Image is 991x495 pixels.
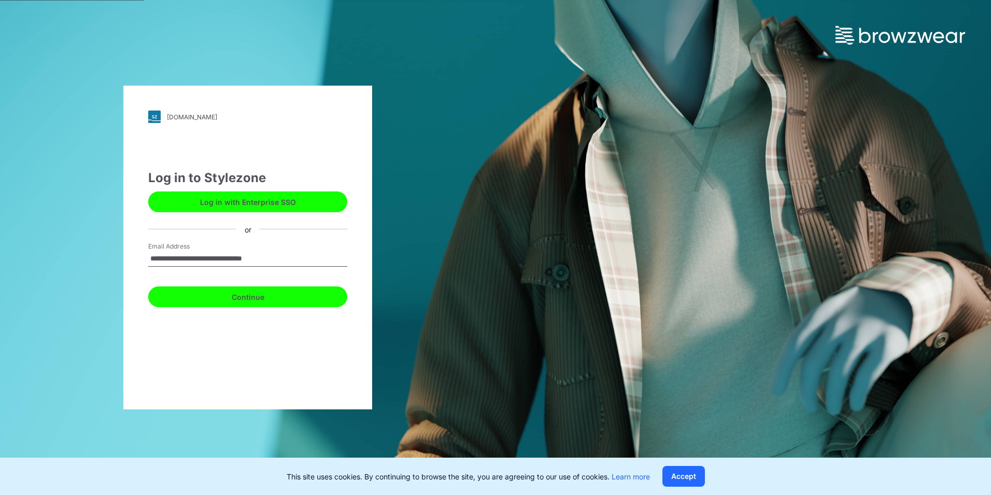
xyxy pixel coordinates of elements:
[148,242,221,251] label: Email Address
[287,471,650,482] p: This site uses cookies. By continuing to browse the site, you are agreeing to our use of cookies.
[836,26,965,45] img: browzwear-logo.73288ffb.svg
[148,169,347,187] div: Log in to Stylezone
[148,286,347,307] button: Continue
[167,113,217,121] div: [DOMAIN_NAME]
[236,224,260,235] div: or
[662,466,705,487] button: Accept
[148,111,161,123] img: svg+xml;base64,PHN2ZyB3aWR0aD0iMjgiIGhlaWdodD0iMjgiIHZpZXdCb3g9IjAgMCAyOCAyOCIgZmlsbD0ibm9uZSIgeG...
[612,472,650,481] a: Learn more
[148,111,347,123] a: [DOMAIN_NAME]
[148,191,347,212] button: Log in with Enterprise SSO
